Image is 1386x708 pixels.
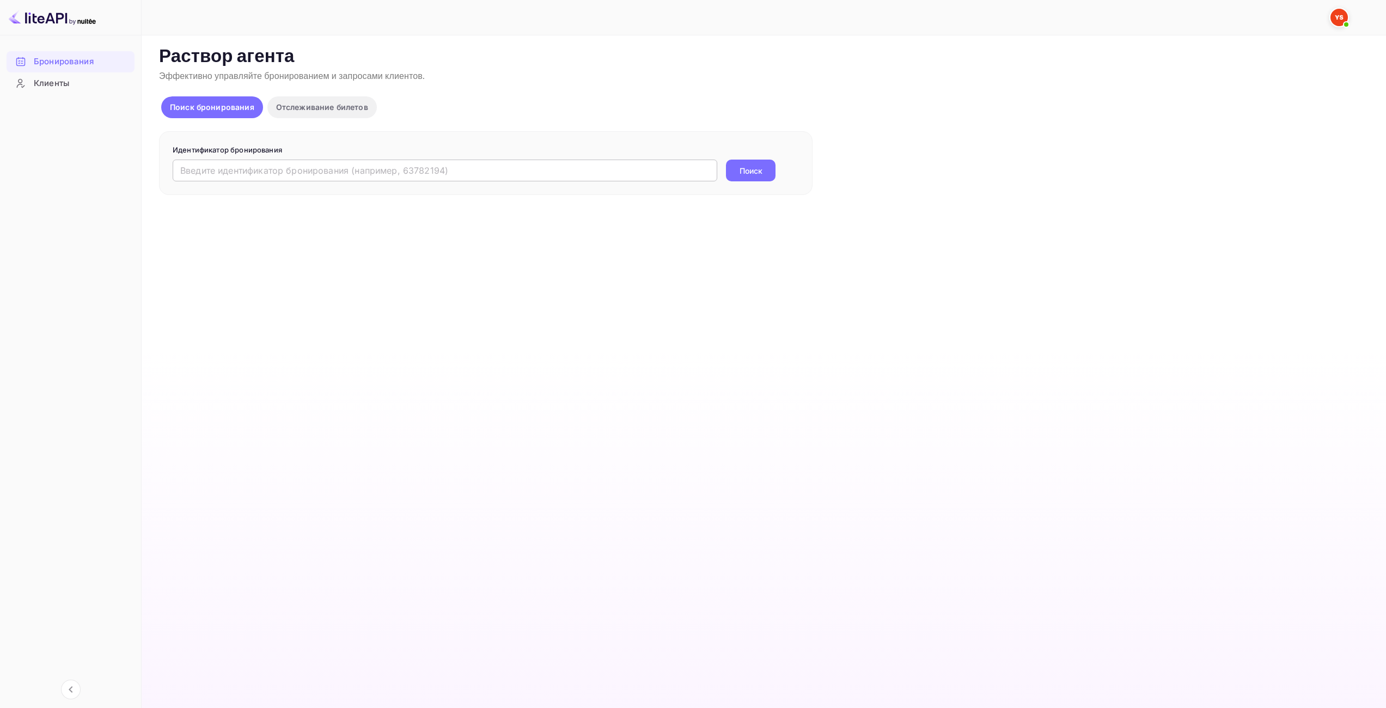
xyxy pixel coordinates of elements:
[34,56,94,68] ya-tr-span: Бронирования
[159,71,425,82] ya-tr-span: Эффективно управляйте бронированием и запросами клиентов.
[7,51,135,71] a: Бронирования
[7,73,135,93] a: Клиенты
[276,102,368,112] ya-tr-span: Отслеживание билетов
[740,165,762,176] ya-tr-span: Поиск
[726,160,776,181] button: Поиск
[7,51,135,72] div: Бронирования
[9,9,96,26] img: Логотип LiteAPI
[170,102,254,112] ya-tr-span: Поиск бронирования
[7,73,135,94] div: Клиенты
[1330,9,1348,26] img: Служба Поддержки Яндекса
[173,160,717,181] input: Введите идентификатор бронирования (например, 63782194)
[159,45,295,69] ya-tr-span: Раствор агента
[61,680,81,699] button: Свернуть навигацию
[34,77,69,90] ya-tr-span: Клиенты
[173,145,282,154] ya-tr-span: Идентификатор бронирования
